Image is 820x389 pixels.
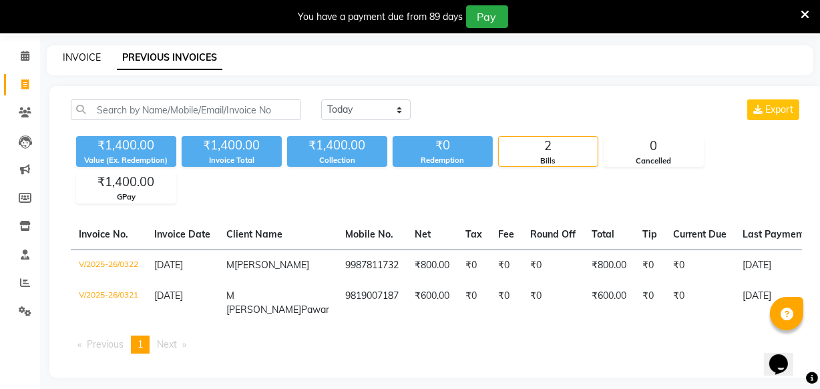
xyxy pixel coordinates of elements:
div: You have a payment due from 89 days [298,10,463,24]
span: [DATE] [154,259,183,271]
span: Invoice No. [79,228,128,240]
div: 0 [604,137,703,155]
span: Pawar [301,304,329,316]
td: ₹0 [522,281,584,325]
div: ₹0 [393,136,493,155]
td: 9819007187 [337,281,407,325]
td: ₹600.00 [584,281,634,325]
span: [DATE] [154,290,183,302]
span: Fee [498,228,514,240]
span: M [226,259,234,271]
button: Pay [466,5,508,28]
div: Invoice Total [182,155,282,166]
span: Next [157,338,177,350]
td: ₹600.00 [407,281,457,325]
iframe: chat widget [764,336,807,376]
span: [PERSON_NAME] [234,259,309,271]
div: Collection [287,155,387,166]
td: ₹0 [522,250,584,281]
div: ₹1,400.00 [287,136,387,155]
a: PREVIOUS INVOICES [117,46,222,70]
span: Previous [87,338,124,350]
td: ₹0 [490,250,522,281]
td: ₹0 [634,250,665,281]
span: Mobile No. [345,228,393,240]
td: V/2025-26/0322 [71,250,146,281]
span: Client Name [226,228,282,240]
span: Invoice Date [154,228,210,240]
a: INVOICE [63,51,101,63]
div: Redemption [393,155,493,166]
div: Bills [499,155,598,167]
td: ₹0 [457,250,490,281]
span: Current Due [673,228,727,240]
div: 2 [499,137,598,155]
button: Export [747,99,799,120]
div: ₹1,400.00 [182,136,282,155]
td: ₹0 [634,281,665,325]
div: Value (Ex. Redemption) [76,155,176,166]
span: Total [592,228,614,240]
td: ₹800.00 [407,250,457,281]
span: M [PERSON_NAME] [226,290,301,316]
td: V/2025-26/0321 [71,281,146,325]
div: ₹1,400.00 [77,173,176,191]
span: 1 [138,338,143,350]
td: ₹0 [490,281,522,325]
div: ₹1,400.00 [76,136,176,155]
span: Round Off [530,228,576,240]
span: Net [415,228,431,240]
span: Tip [642,228,657,240]
td: ₹0 [457,281,490,325]
input: Search by Name/Mobile/Email/Invoice No [71,99,301,120]
td: ₹800.00 [584,250,634,281]
td: ₹0 [665,281,735,325]
div: Cancelled [604,155,703,167]
span: Tax [465,228,482,240]
td: 9987811732 [337,250,407,281]
nav: Pagination [71,336,802,354]
td: ₹0 [665,250,735,281]
span: Export [765,103,793,115]
div: GPay [77,191,176,203]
